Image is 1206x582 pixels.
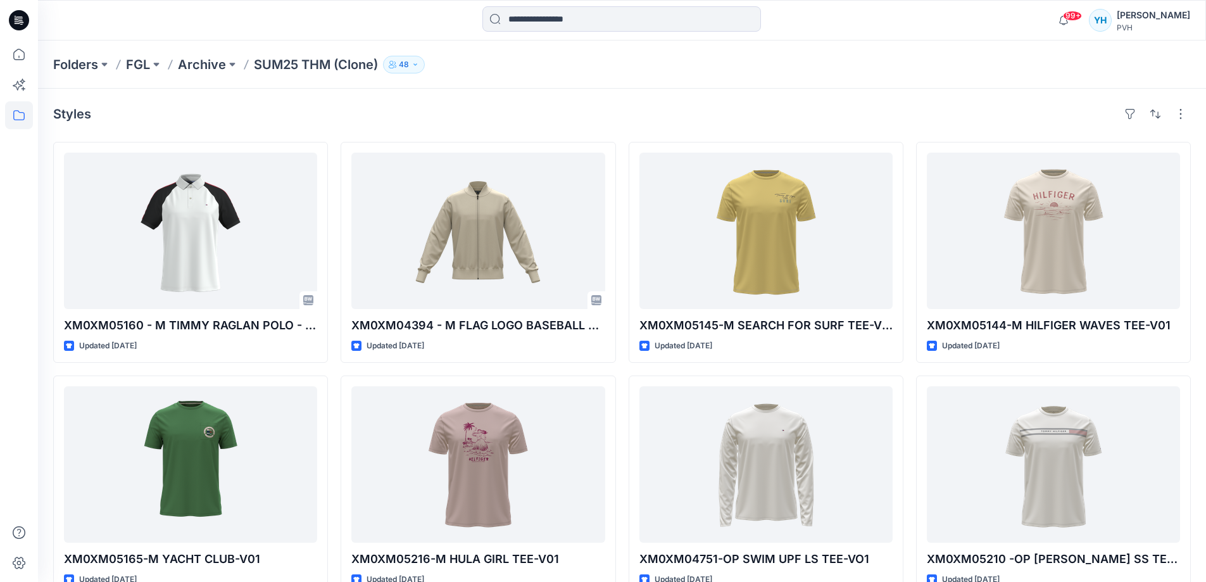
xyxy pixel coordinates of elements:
p: 48 [399,58,409,72]
p: XM0XM04394 - M FLAG LOGO BASEBALL ZIP THROUGH - V01 [351,317,605,334]
p: Updated [DATE] [942,339,1000,353]
a: XM0XM05160 - M TIMMY RAGLAN POLO - V01 [64,153,317,309]
a: Folders [53,56,98,73]
p: XM0XM04751-OP SWIM UPF LS TEE-VO1 [639,550,893,568]
p: XM0XM05144-M HILFIGER WAVES TEE-V01 [927,317,1180,334]
div: YH [1089,9,1112,32]
button: 48 [383,56,425,73]
p: XM0XM05165-M YACHT CLUB-V01 [64,550,317,568]
a: XM0XM05144-M HILFIGER WAVES TEE-V01 [927,153,1180,309]
div: [PERSON_NAME] [1117,8,1190,23]
div: PVH [1117,23,1190,32]
span: 99+ [1063,11,1082,21]
p: XM0XM05216-M HULA GIRL TEE-V01 [351,550,605,568]
a: Archive [178,56,226,73]
h4: Styles [53,106,91,122]
p: Updated [DATE] [367,339,424,353]
a: XM0XM05216-M HULA GIRL TEE-V01 [351,386,605,543]
p: SUM25 THM (Clone) [254,56,378,73]
a: XM0XM04394 - M FLAG LOGO BASEBALL ZIP THROUGH - V01 [351,153,605,309]
a: XM0XM05210 -OP PAUL SS TEE-V01 [927,386,1180,543]
a: XM0XM05145-M SEARCH FOR SURF TEE-V01 [639,153,893,309]
a: FGL [126,56,150,73]
p: XM0XM05160 - M TIMMY RAGLAN POLO - V01 [64,317,317,334]
p: Updated [DATE] [79,339,137,353]
a: XM0XM04751-OP SWIM UPF LS TEE-VO1 [639,386,893,543]
a: XM0XM05165-M YACHT CLUB-V01 [64,386,317,543]
p: Updated [DATE] [655,339,712,353]
p: XM0XM05145-M SEARCH FOR SURF TEE-V01 [639,317,893,334]
p: XM0XM05210 -OP [PERSON_NAME] SS TEE-V01 [927,550,1180,568]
